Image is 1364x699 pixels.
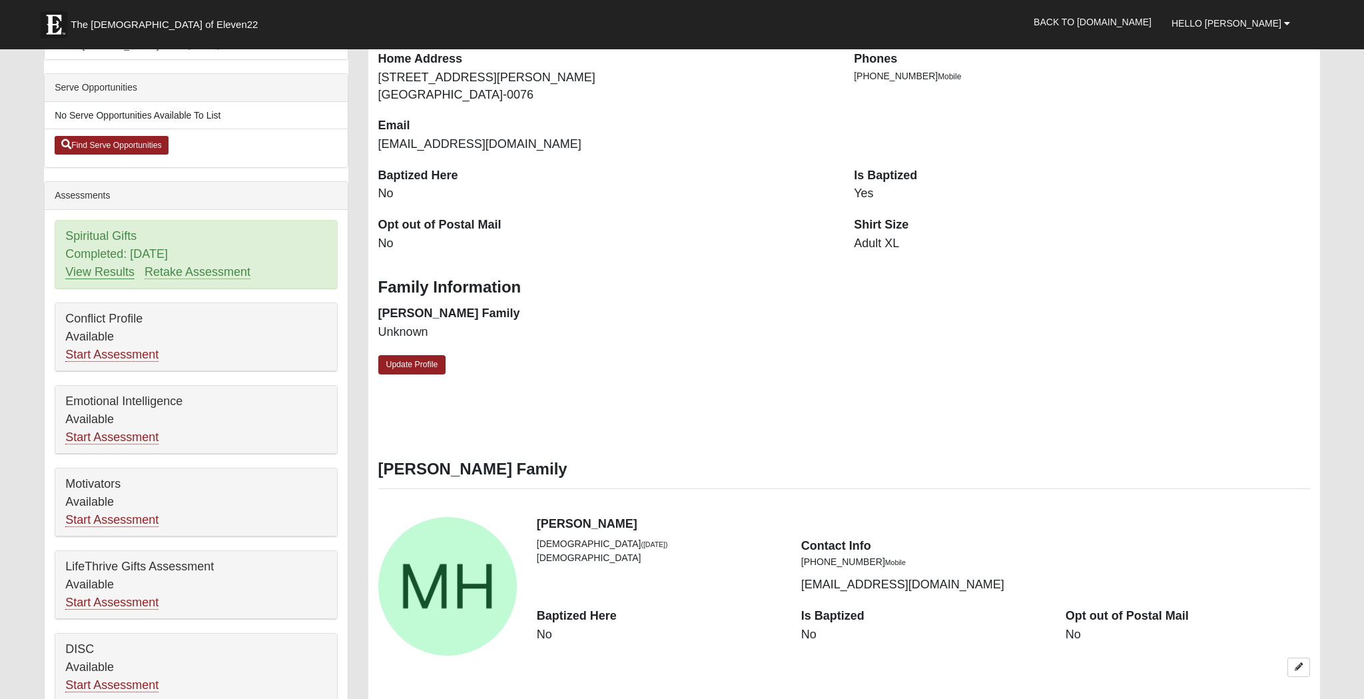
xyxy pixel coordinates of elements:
[378,355,446,374] a: Update Profile
[801,539,871,552] strong: Contact Info
[378,305,835,323] dt: [PERSON_NAME] Family
[1172,18,1281,29] span: Hello [PERSON_NAME]
[938,72,961,81] span: Mobile
[41,11,67,38] img: Eleven22 logo
[537,551,781,565] li: [DEMOGRAPHIC_DATA]
[537,608,781,625] dt: Baptized Here
[854,167,1310,185] dt: Is Baptized
[378,324,835,341] dd: Unknown
[45,74,347,102] div: Serve Opportunities
[378,69,835,103] dd: [STREET_ADDRESS][PERSON_NAME] [GEOGRAPHIC_DATA]-0076
[854,51,1310,68] dt: Phones
[55,303,336,371] div: Conflict Profile Available
[537,626,781,644] dd: No
[378,278,1310,297] h3: Family Information
[854,69,1310,83] li: [PHONE_NUMBER]
[378,460,1310,479] h3: [PERSON_NAME] Family
[45,182,347,210] div: Assessments
[801,555,1046,569] li: [PHONE_NUMBER]
[1162,7,1300,40] a: Hello [PERSON_NAME]
[145,265,250,279] a: Retake Assessment
[65,513,159,527] a: Start Assessment
[854,235,1310,253] dd: Adult XL
[378,51,835,68] dt: Home Address
[885,558,906,566] small: Mobile
[378,217,835,234] dt: Opt out of Postal Mail
[55,386,336,454] div: Emotional Intelligence Available
[378,185,835,203] dd: No
[55,136,169,155] a: Find Serve Opportunities
[801,626,1046,644] dd: No
[378,167,835,185] dt: Baptized Here
[1024,5,1162,39] a: Back to [DOMAIN_NAME]
[854,217,1310,234] dt: Shirt Size
[65,596,159,610] a: Start Assessment
[71,18,258,31] span: The [DEMOGRAPHIC_DATA] of Eleven22
[378,136,835,153] dd: [EMAIL_ADDRESS][DOMAIN_NAME]
[537,517,1310,532] h4: [PERSON_NAME]
[641,540,667,548] small: ([DATE])
[55,551,336,619] div: LifeThrive Gifts Assessment Available
[55,468,336,536] div: Motivators Available
[378,517,517,656] a: View Fullsize Photo
[1287,658,1310,677] a: Edit Miggy Hegeman
[65,430,159,444] a: Start Assessment
[45,102,347,129] li: No Serve Opportunities Available To List
[378,235,835,253] dd: No
[55,221,336,289] div: Spiritual Gifts Completed: [DATE]
[801,608,1046,625] dt: Is Baptized
[1066,626,1310,644] dd: No
[65,265,135,279] a: View Results
[1066,608,1310,625] dt: Opt out of Postal Mail
[537,537,781,551] li: [DEMOGRAPHIC_DATA]
[65,348,159,362] a: Start Assessment
[854,185,1310,203] dd: Yes
[34,5,300,38] a: The [DEMOGRAPHIC_DATA] of Eleven22
[65,678,159,692] a: Start Assessment
[378,117,835,135] dt: Email
[791,537,1056,594] div: [EMAIL_ADDRESS][DOMAIN_NAME]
